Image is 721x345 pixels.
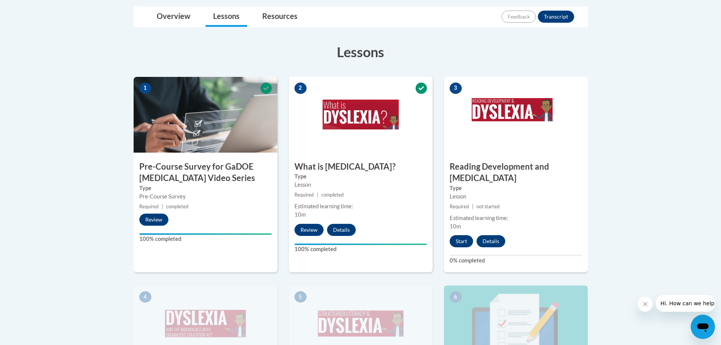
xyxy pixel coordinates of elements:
span: Required [450,204,469,209]
span: Hi. How can we help? [5,5,61,11]
div: Lesson [294,181,427,189]
label: Type [450,184,582,192]
img: Course Image [289,77,433,153]
img: Course Image [444,77,588,153]
span: 10m [450,223,461,229]
button: Details [327,224,356,236]
label: 100% completed [294,245,427,253]
a: Resources [255,7,305,27]
label: 0% completed [450,256,582,265]
span: 4 [139,291,151,303]
div: Lesson [450,192,582,201]
button: Transcript [538,11,574,23]
img: Course Image [134,77,277,153]
iframe: Message from company [656,295,715,312]
div: Your progress [294,244,427,245]
span: 5 [294,291,307,303]
span: 1 [139,83,151,94]
span: 3 [450,83,462,94]
a: Overview [149,7,198,27]
div: Estimated learning time: [294,202,427,211]
h3: Lessons [134,42,588,61]
h3: Pre-Course Survey for GaDOE [MEDICAL_DATA] Video Series [134,161,277,184]
a: Lessons [206,7,247,27]
label: 100% completed [139,235,272,243]
iframe: Button to launch messaging window [691,315,715,339]
label: Type [139,184,272,192]
div: Estimated learning time: [450,214,582,222]
button: Details [477,235,505,247]
button: Feedback [501,11,536,23]
span: completed [321,192,344,198]
button: Review [139,214,168,226]
span: completed [166,204,188,209]
button: Review [294,224,324,236]
h3: What is [MEDICAL_DATA]? [289,161,433,173]
div: Pre-Course Survey [139,192,272,201]
span: 2 [294,83,307,94]
span: | [472,204,473,209]
span: | [317,192,318,198]
span: Required [139,204,159,209]
h3: Reading Development and [MEDICAL_DATA] [444,161,588,184]
span: 6 [450,291,462,303]
label: Type [294,172,427,181]
div: Your progress [139,233,272,235]
button: Start [450,235,473,247]
span: 10m [294,211,306,218]
iframe: Close message [638,297,653,312]
span: Required [294,192,314,198]
span: | [162,204,163,209]
span: not started [477,204,500,209]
